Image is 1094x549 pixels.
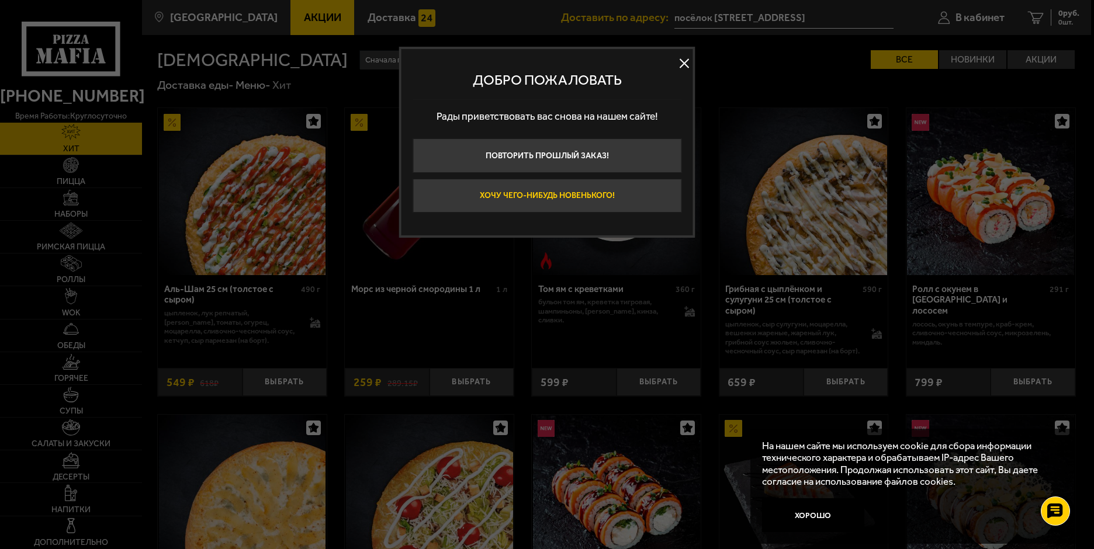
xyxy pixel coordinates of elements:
p: Добро пожаловать [413,71,681,88]
button: Повторить прошлый заказ! [413,138,681,173]
p: На нашем сайте мы используем cookie для сбора информации технического характера и обрабатываем IP... [762,440,1061,487]
button: Хорошо [762,498,865,533]
button: Хочу чего-нибудь новенького! [413,179,681,213]
p: Рады приветствовать вас снова на нашем сайте! [413,100,681,133]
